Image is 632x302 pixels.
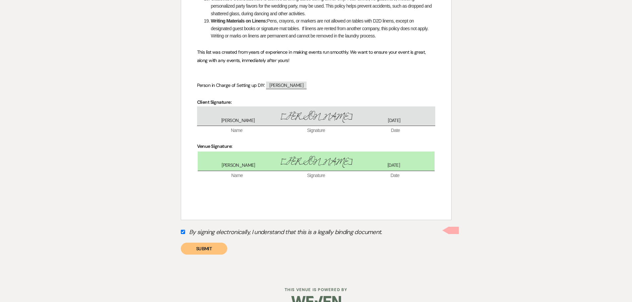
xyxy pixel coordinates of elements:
[355,117,433,124] span: [DATE]
[199,117,277,124] span: [PERSON_NAME]
[181,230,185,234] input: By signing electronically, I understand that this is a legally binding document.
[211,18,267,24] strong: Writing Materials on Linens:
[277,155,355,169] span: [PERSON_NAME]
[197,82,265,88] span: Person in Charge of Setting up DIY:
[181,243,227,255] button: Submit
[355,162,433,169] span: [DATE]
[276,127,356,134] span: Signature
[197,49,427,63] span: This list was created from years of experience in making events run smoothly. We want to ensure y...
[277,172,356,179] span: Signature
[200,162,277,169] span: [PERSON_NAME]
[356,127,435,134] span: Date
[197,127,276,134] span: Name
[266,82,307,89] span: [PERSON_NAME]
[197,143,233,149] strong: Venue Signature:
[204,17,435,39] li: Pens, crayons, or markers are not allowed on tables with D2D linens, except on designated guest b...
[198,172,277,179] span: Name
[197,99,232,105] strong: Client Signature:
[181,227,452,239] label: By signing electronically, I understand that this is a legally binding document.
[356,172,435,179] span: Date
[277,110,355,124] span: [PERSON_NAME]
